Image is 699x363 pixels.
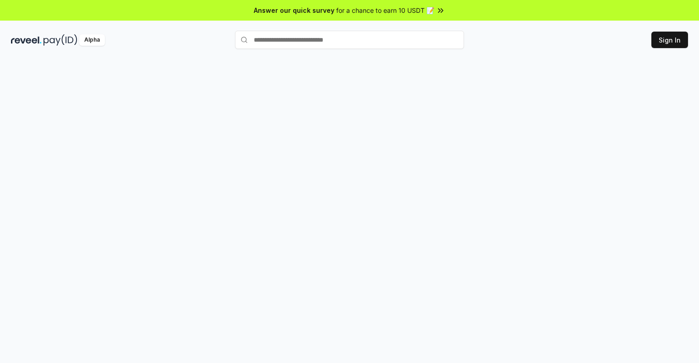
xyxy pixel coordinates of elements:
[254,5,334,15] span: Answer our quick survey
[44,34,77,46] img: pay_id
[11,34,42,46] img: reveel_dark
[336,5,434,15] span: for a chance to earn 10 USDT 📝
[79,34,105,46] div: Alpha
[651,32,688,48] button: Sign In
